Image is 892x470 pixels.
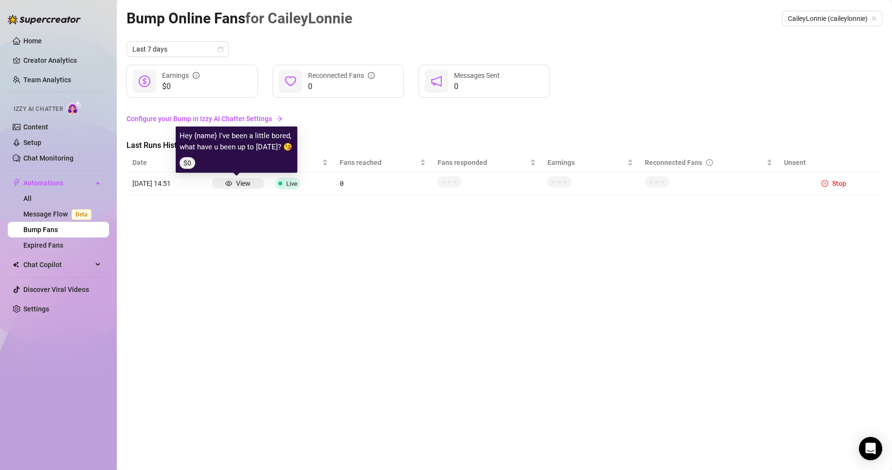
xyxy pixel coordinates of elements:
[859,437,882,460] div: Open Intercom Messenger
[340,157,418,168] span: Fans reached
[871,16,877,21] span: team
[778,153,812,172] th: Unsent
[23,195,32,202] a: All
[23,210,95,218] a: Message FlowBeta
[218,46,223,52] span: calendar
[245,10,352,27] span: for CaileyLonnie
[270,153,334,172] th: Status
[127,153,206,172] th: Date
[308,70,375,81] div: Reconnected Fans
[706,159,713,166] span: info-circle
[308,81,375,92] span: 0
[225,180,232,187] span: eye
[454,81,500,92] span: 0
[23,226,58,234] a: Bump Fans
[23,53,101,68] a: Creator Analytics
[72,209,91,220] span: Beta
[547,157,625,168] span: Earnings
[23,286,89,293] a: Discover Viral Videos
[13,261,19,268] img: Chat Copilot
[162,81,200,92] span: $0
[8,15,81,24] img: logo-BBDzfeDw.svg
[13,179,20,187] span: thunderbolt
[127,113,882,124] a: Configure your Bump in Izzy AI Chatter Settings
[275,157,320,168] span: Status
[23,241,63,249] a: Expired Fans
[286,180,297,187] span: Live
[432,153,542,172] th: Fans responded
[139,75,150,87] span: dollar
[437,157,528,168] span: Fans responded
[368,72,375,79] span: info-circle
[127,140,290,151] span: Last Runs History
[132,178,200,189] article: [DATE] 14:51
[180,130,293,153] article: Hey {name} I've been a little bored, what have u been up to [DATE]? 😘
[127,7,352,30] article: Bump Online Fans
[14,105,63,114] span: Izzy AI Chatter
[788,11,876,26] span: CaileyLonnie (caileylonnie)
[23,123,48,131] a: Content
[276,115,283,122] span: arrow-right
[127,109,882,128] a: Configure your Bump in Izzy AI Chatter Settingsarrow-right
[454,72,500,79] span: Messages Sent
[23,76,71,84] a: Team Analytics
[821,180,828,187] span: pause-circle
[285,75,296,87] span: heart
[180,157,195,169] span: $0
[23,175,92,191] span: Automations
[132,42,223,56] span: Last 7 days
[193,72,200,79] span: info-circle
[23,154,73,162] a: Chat Monitoring
[340,178,425,189] article: 0
[23,257,92,272] span: Chat Copilot
[542,153,639,172] th: Earnings
[818,178,850,189] button: Stop
[162,70,200,81] div: Earnings
[832,180,846,187] span: Stop
[23,37,42,45] a: Home
[431,75,442,87] span: notification
[236,178,251,189] div: View
[645,157,765,168] div: Reconnected Fans
[67,101,82,115] img: AI Chatter
[334,153,431,172] th: Fans reached
[23,305,49,313] a: Settings
[23,139,41,146] a: Setup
